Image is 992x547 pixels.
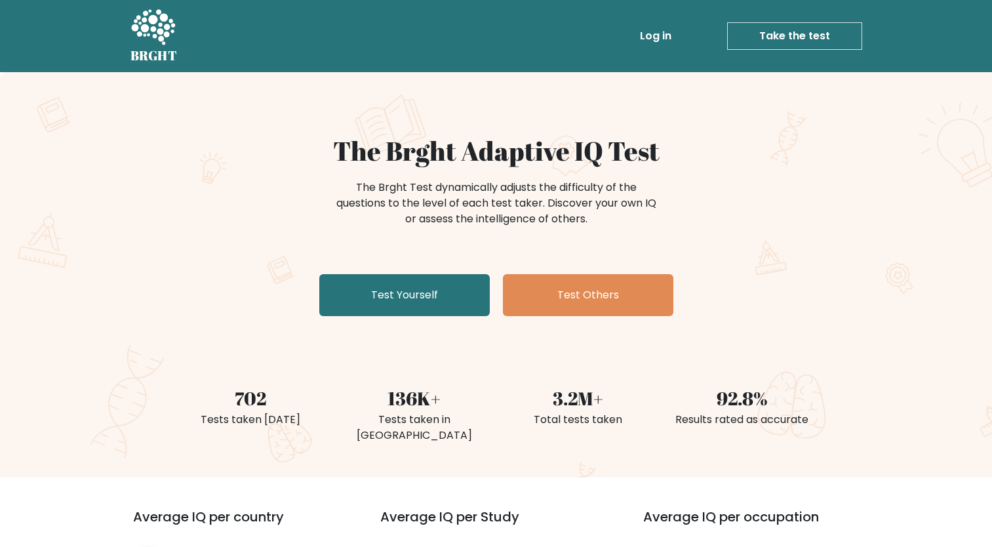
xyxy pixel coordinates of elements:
div: Total tests taken [504,412,652,428]
div: 3.2M+ [504,384,652,412]
div: 92.8% [668,384,816,412]
a: Take the test [727,22,862,50]
div: Tests taken [DATE] [176,412,325,428]
a: Test Others [503,274,673,316]
div: Results rated as accurate [668,412,816,428]
h3: Average IQ per Study [380,509,612,540]
h3: Average IQ per country [133,509,333,540]
h3: Average IQ per occupation [643,509,875,540]
a: Test Yourself [319,274,490,316]
h1: The Brght Adaptive IQ Test [176,135,816,167]
a: BRGHT [130,5,178,67]
h5: BRGHT [130,48,178,64]
div: 136K+ [340,384,488,412]
div: Tests taken in [GEOGRAPHIC_DATA] [340,412,488,443]
div: The Brght Test dynamically adjusts the difficulty of the questions to the level of each test take... [332,180,660,227]
div: 702 [176,384,325,412]
a: Log in [635,23,677,49]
